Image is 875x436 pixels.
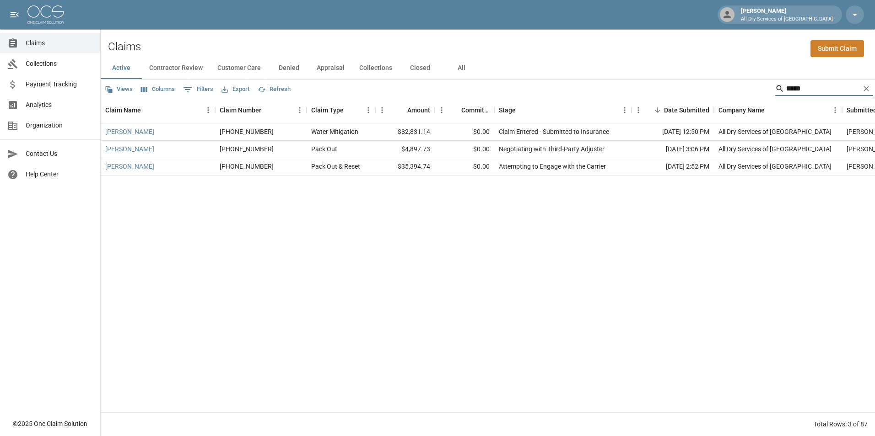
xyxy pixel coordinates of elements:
[775,81,873,98] div: Search
[448,104,461,117] button: Sort
[142,57,210,79] button: Contractor Review
[141,104,154,117] button: Sort
[632,123,714,141] div: [DATE] 12:50 PM
[105,144,154,154] a: [PERSON_NAME]
[494,97,632,123] div: Stage
[105,97,141,123] div: Claim Name
[664,97,709,123] div: Date Submitted
[139,82,177,96] button: Select columns
[375,97,435,123] div: Amount
[435,158,494,175] div: $0.00
[311,127,358,136] div: Water Mitigation
[215,97,307,123] div: Claim Number
[714,97,842,123] div: Company Name
[632,103,645,117] button: Menu
[375,103,389,117] button: Menu
[344,104,356,117] button: Sort
[859,82,873,96] button: Clear
[101,97,215,123] div: Claim Name
[103,82,135,96] button: Views
[13,419,87,428] div: © 2025 One Claim Solution
[362,103,375,117] button: Menu
[394,104,407,117] button: Sort
[268,57,309,79] button: Denied
[309,57,352,79] button: Appraisal
[5,5,24,24] button: open drawer
[718,144,832,154] div: All Dry Services of Atlanta
[307,97,375,123] div: Claim Type
[435,103,448,117] button: Menu
[108,40,141,53] h2: Claims
[516,104,529,117] button: Sort
[255,82,293,96] button: Refresh
[718,162,832,171] div: All Dry Services of Atlanta
[352,57,400,79] button: Collections
[311,162,360,171] div: Pack Out & Reset
[814,420,868,429] div: Total Rows: 3 of 87
[105,127,154,136] a: [PERSON_NAME]
[741,16,833,23] p: All Dry Services of [GEOGRAPHIC_DATA]
[499,144,605,154] div: Negotiating with Third-Party Adjuster
[499,127,609,136] div: Claim Entered - Submitted to Insurance
[26,121,93,130] span: Organization
[220,144,274,154] div: 01-009-039836
[375,158,435,175] div: $35,394.74
[718,127,832,136] div: All Dry Services of Atlanta
[201,103,215,117] button: Menu
[220,97,261,123] div: Claim Number
[219,82,252,96] button: Export
[810,40,864,57] a: Submit Claim
[435,141,494,158] div: $0.00
[632,97,714,123] div: Date Submitted
[400,57,441,79] button: Closed
[407,97,430,123] div: Amount
[101,57,875,79] div: dynamic tabs
[499,162,606,171] div: Attempting to Engage with the Carrier
[220,162,274,171] div: 01-009-039836
[101,57,142,79] button: Active
[375,123,435,141] div: $82,831.14
[26,100,93,110] span: Analytics
[618,103,632,117] button: Menu
[210,57,268,79] button: Customer Care
[632,158,714,175] div: [DATE] 2:52 PM
[26,38,93,48] span: Claims
[737,6,837,23] div: [PERSON_NAME]
[26,80,93,89] span: Payment Tracking
[26,149,93,159] span: Contact Us
[718,97,765,123] div: Company Name
[499,97,516,123] div: Stage
[220,127,274,136] div: 01-009-039836
[261,104,274,117] button: Sort
[105,162,154,171] a: [PERSON_NAME]
[27,5,64,24] img: ocs-logo-white-transparent.png
[181,82,216,97] button: Show filters
[311,144,337,154] div: Pack Out
[26,59,93,69] span: Collections
[311,97,344,123] div: Claim Type
[293,103,307,117] button: Menu
[435,123,494,141] div: $0.00
[651,104,664,117] button: Sort
[435,97,494,123] div: Committed Amount
[828,103,842,117] button: Menu
[461,97,490,123] div: Committed Amount
[765,104,778,117] button: Sort
[632,141,714,158] div: [DATE] 3:06 PM
[441,57,482,79] button: All
[375,141,435,158] div: $4,897.73
[26,170,93,179] span: Help Center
